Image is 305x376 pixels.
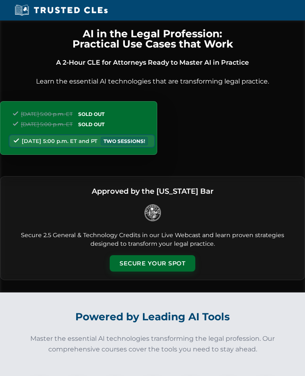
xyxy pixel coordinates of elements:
span: SOLD OUT [75,110,107,118]
span: SOLD OUT [75,120,107,129]
h3: Approved by the [US_STATE] Bar [92,185,214,198]
p: Master the essential AI technologies transforming the legal profession. Our comprehensive courses... [9,333,296,354]
span: [DATE] 5:00 p.m. ET [21,111,72,117]
img: Trusted CLEs [12,4,110,16]
h2: Powered by Leading AI Tools [9,306,296,327]
img: Logo [145,204,161,221]
button: Secure Your Spot [110,255,195,272]
p: Secure 2.5 General & Technology Credits in our Live Webcast and learn proven strategies designed ... [9,231,296,249]
span: [DATE] 5:00 p.m. ET [21,121,72,127]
